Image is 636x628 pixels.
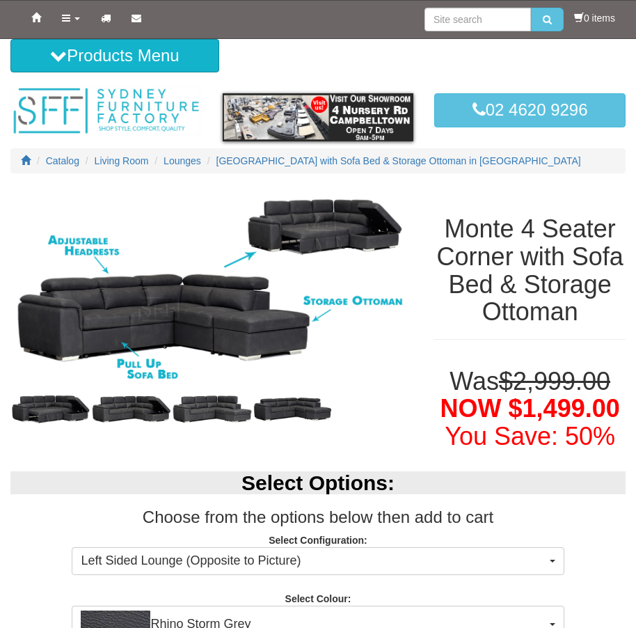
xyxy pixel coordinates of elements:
del: $2,999.00 [499,367,610,395]
a: Catalog [46,155,79,166]
h3: Choose from the options below then add to cart [10,508,626,526]
strong: Select Colour: [285,593,351,604]
span: NOW $1,499.00 [440,394,620,423]
font: You Save: 50% [445,422,615,450]
h1: Monte 4 Seater Corner with Sofa Bed & Storage Ottoman [434,215,626,325]
h1: Was [434,368,626,450]
span: Left Sided Lounge (Opposite to Picture) [81,552,546,570]
input: Site search [424,8,531,31]
a: 02 4620 9296 [434,93,626,127]
strong: Select Configuration: [269,535,367,546]
li: 0 items [574,11,615,25]
button: Left Sided Lounge (Opposite to Picture) [72,547,564,575]
b: Select Options: [241,471,395,494]
img: Sydney Furniture Factory [10,86,202,136]
img: showroom.gif [223,93,414,141]
a: [GEOGRAPHIC_DATA] with Sofa Bed & Storage Ottoman in [GEOGRAPHIC_DATA] [216,155,581,166]
a: Living Room [95,155,149,166]
button: Products Menu [10,39,219,72]
a: Lounges [164,155,201,166]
